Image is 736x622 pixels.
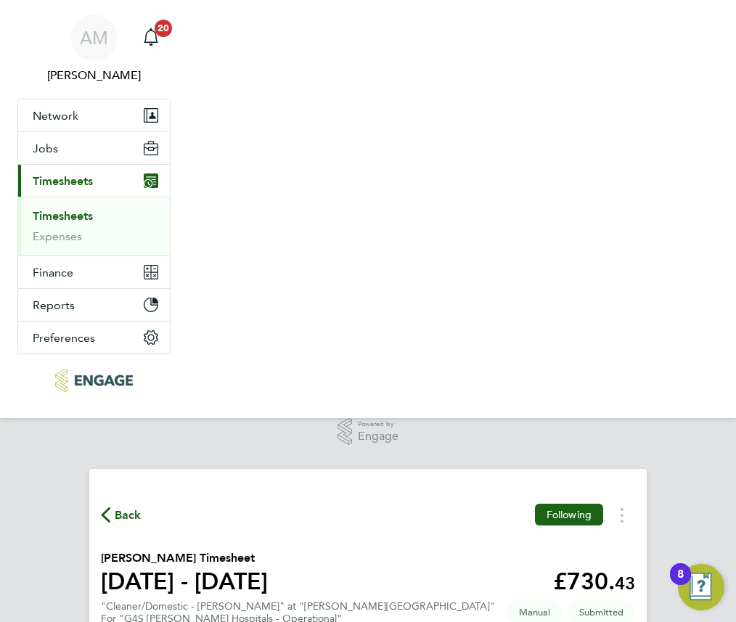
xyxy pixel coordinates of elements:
a: 20 [136,15,165,61]
a: Timesheets [33,209,93,223]
span: Reports [33,298,75,312]
button: Jobs [18,132,170,164]
span: Powered by [358,418,398,430]
h2: [PERSON_NAME] Timesheet [101,549,268,567]
span: Back [115,507,142,524]
button: Timesheets [18,165,170,197]
span: Network [33,109,78,123]
span: Jobs [33,142,58,155]
div: Timesheets [18,197,170,255]
button: Finance [18,256,170,288]
span: AM [80,28,108,47]
a: Go to home page [17,369,171,392]
a: Powered byEngage [338,418,399,446]
span: 43 [615,573,635,594]
button: Back [101,506,142,524]
button: Network [18,99,170,131]
span: Engage [358,430,398,443]
span: Allyx Miller [17,67,171,84]
h1: [DATE] - [DATE] [101,567,268,596]
a: Expenses [33,229,82,243]
span: 20 [155,20,172,37]
a: AM[PERSON_NAME] [17,15,171,84]
span: Preferences [33,331,95,345]
span: Timesheets [33,174,93,188]
div: 8 [677,574,684,593]
button: Reports [18,289,170,321]
span: Following [547,508,592,521]
span: Finance [33,266,73,279]
button: Preferences [18,322,170,353]
button: Timesheets Menu [609,504,635,526]
img: rec-solutions-logo-retina.png [55,369,133,392]
app-decimal: £730. [553,568,635,595]
button: Open Resource Center, 8 new notifications [678,564,724,610]
button: Following [535,504,603,525]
